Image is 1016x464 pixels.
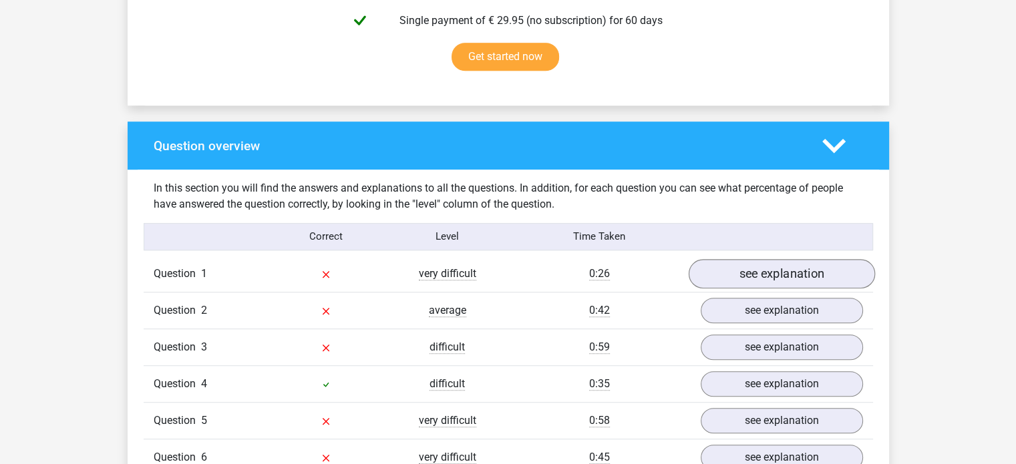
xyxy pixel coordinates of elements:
span: Question [154,413,201,429]
span: very difficult [419,414,476,427]
a: see explanation [701,371,863,397]
span: Question [154,302,201,318]
span: Question [154,339,201,355]
div: Level [387,229,508,244]
span: Question [154,376,201,392]
div: Time Taken [508,229,690,244]
span: 0:59 [589,340,610,354]
span: 0:42 [589,304,610,317]
span: difficult [430,340,465,354]
div: Correct [265,229,387,244]
a: Get started now [452,43,559,71]
span: very difficult [419,267,476,280]
a: see explanation [701,298,863,323]
span: 0:35 [589,377,610,391]
span: 6 [201,451,207,463]
span: average [429,304,466,317]
a: see explanation [701,408,863,433]
span: Question [154,266,201,282]
span: 0:45 [589,451,610,464]
span: very difficult [419,451,476,464]
span: 3 [201,340,207,353]
a: see explanation [688,259,874,288]
span: difficult [430,377,465,391]
span: 2 [201,304,207,316]
span: 4 [201,377,207,390]
span: 0:58 [589,414,610,427]
span: 5 [201,414,207,427]
a: see explanation [701,334,863,360]
h4: Question overview [154,138,802,154]
div: In this section you will find the answers and explanations to all the questions. In addition, for... [144,180,873,212]
span: 0:26 [589,267,610,280]
span: 1 [201,267,207,280]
